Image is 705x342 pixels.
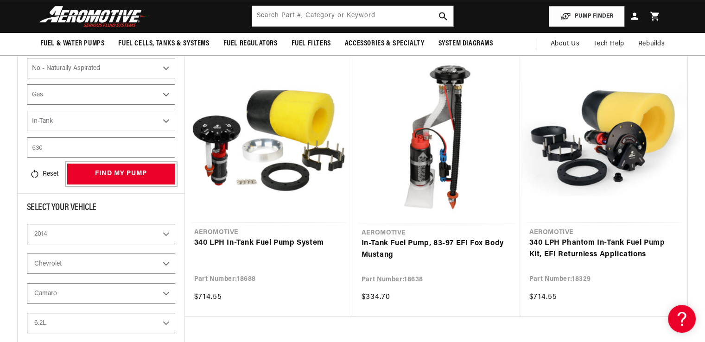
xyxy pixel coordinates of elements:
[631,33,672,55] summary: Rebuilds
[33,33,112,55] summary: Fuel & Water Pumps
[194,237,343,249] a: 340 LPH In-Tank Fuel Pump System
[438,39,493,49] span: System Diagrams
[433,6,453,26] button: search button
[432,33,500,55] summary: System Diagrams
[27,203,175,215] div: Select Your Vehicle
[362,238,511,261] a: In-Tank Fuel Pump, 83-97 EFI Fox Body Mustang
[27,224,175,244] select: Year
[27,58,175,78] select: Power Adder
[285,33,338,55] summary: Fuel Filters
[27,84,175,105] select: Fuel
[216,33,285,55] summary: Fuel Regulators
[338,33,432,55] summary: Accessories & Specialty
[111,33,216,55] summary: Fuel Cells, Tanks & Systems
[543,33,586,55] a: About Us
[27,283,175,304] select: Model
[27,137,175,158] input: Enter Horsepower
[27,111,175,131] select: Mounting
[27,253,175,274] select: Make
[549,6,624,27] button: PUMP FINDER
[67,164,175,184] button: find my pump
[593,39,624,49] span: Tech Help
[638,39,665,49] span: Rebuilds
[550,40,579,47] span: About Us
[529,237,678,261] a: 340 LPH Phantom In-Tank Fuel Pump Kit, EFI Returnless Applications
[345,39,425,49] span: Accessories & Specialty
[37,6,152,27] img: Aeromotive
[586,33,631,55] summary: Tech Help
[223,39,278,49] span: Fuel Regulators
[27,164,61,184] button: Reset
[292,39,331,49] span: Fuel Filters
[27,313,175,333] select: Engine
[252,6,453,26] input: Search by Part Number, Category or Keyword
[118,39,209,49] span: Fuel Cells, Tanks & Systems
[40,39,105,49] span: Fuel & Water Pumps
